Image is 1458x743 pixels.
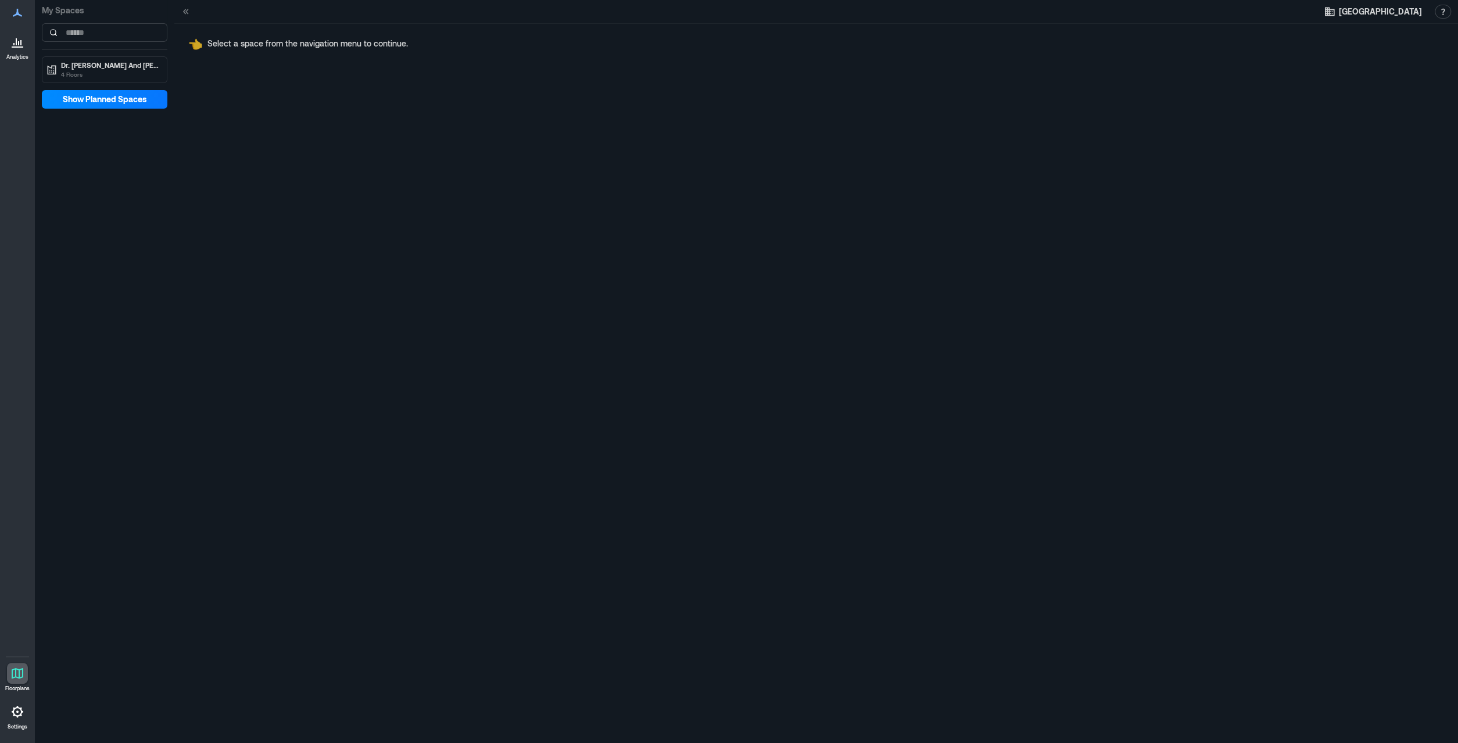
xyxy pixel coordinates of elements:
p: Settings [8,723,27,730]
a: Settings [3,698,31,734]
span: pointing left [188,37,203,51]
p: 4 Floors [61,70,159,79]
p: Floorplans [5,685,30,692]
span: [GEOGRAPHIC_DATA] [1339,6,1422,17]
a: Analytics [3,28,32,64]
p: Analytics [6,53,28,60]
span: Show Planned Spaces [63,94,147,105]
p: Dr. [PERSON_NAME] And [PERSON_NAME] [PERSON_NAME] [61,60,159,70]
button: [GEOGRAPHIC_DATA] [1320,2,1425,21]
a: Floorplans [2,659,33,695]
p: Select a space from the navigation menu to continue. [207,38,408,49]
p: My Spaces [42,5,167,16]
button: Show Planned Spaces [42,90,167,109]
